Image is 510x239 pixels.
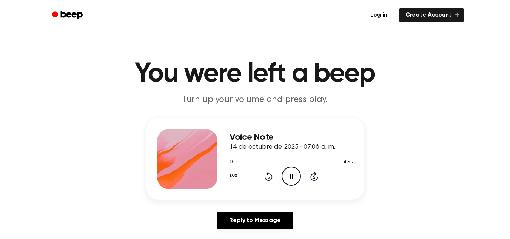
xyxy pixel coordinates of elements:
a: Create Account [399,8,464,22]
a: Reply to Message [217,212,293,229]
button: 1.0x [230,169,237,182]
span: 14 de octubre de 2025 · 07:06 a. m. [230,144,335,151]
a: Beep [47,8,89,23]
span: 0:00 [230,159,239,167]
h1: You were left a beep [62,60,448,88]
span: 4:59 [343,159,353,167]
a: Log in [363,6,395,24]
p: Turn up your volume and press play. [110,94,400,106]
h3: Voice Note [230,132,353,142]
